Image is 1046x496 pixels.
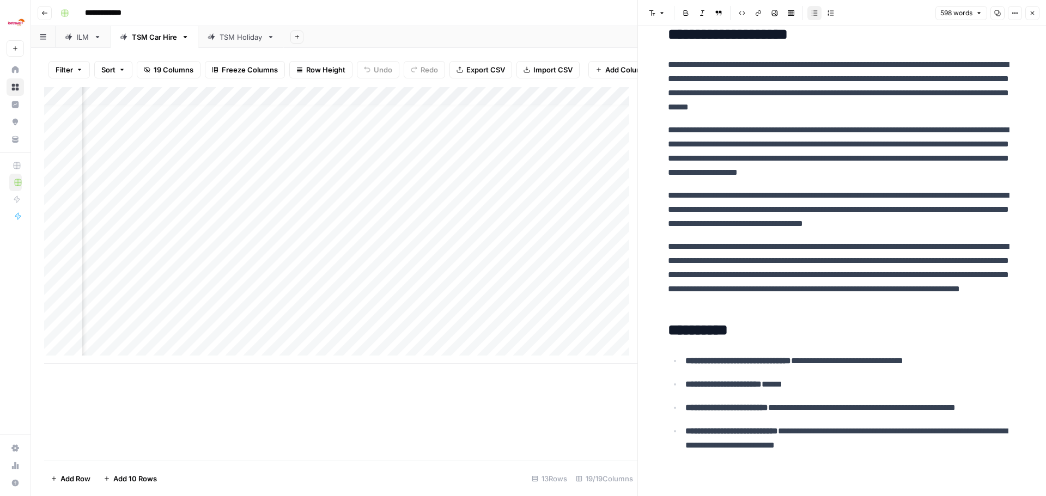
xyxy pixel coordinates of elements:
button: Help + Support [7,474,24,492]
button: Redo [404,61,445,78]
button: Workspace: Ice Travel Group [7,9,24,36]
span: 19 Columns [154,64,193,75]
a: Browse [7,78,24,96]
span: Undo [374,64,392,75]
button: Sort [94,61,132,78]
button: Freeze Columns [205,61,285,78]
button: Add 10 Rows [97,470,163,487]
div: 19/19 Columns [571,470,637,487]
div: TSM Car Hire [132,32,177,42]
span: 598 words [940,8,972,18]
span: Add Row [60,473,90,484]
a: Your Data [7,131,24,148]
button: Row Height [289,61,352,78]
div: TSM Holiday [220,32,263,42]
span: Add Column [605,64,647,75]
a: Home [7,61,24,78]
span: Import CSV [533,64,573,75]
a: Settings [7,439,24,457]
span: Redo [421,64,438,75]
div: ILM [77,32,89,42]
button: 598 words [935,6,987,20]
span: Add 10 Rows [113,473,157,484]
a: Usage [7,457,24,474]
div: 13 Rows [527,470,571,487]
a: TSM Car Hire [111,26,198,48]
button: 19 Columns [137,61,200,78]
span: Sort [101,64,115,75]
a: Insights [7,96,24,113]
span: Filter [56,64,73,75]
span: Freeze Columns [222,64,278,75]
button: Import CSV [516,61,580,78]
img: Ice Travel Group Logo [7,13,26,32]
a: TSM Holiday [198,26,284,48]
button: Add Row [44,470,97,487]
a: Opportunities [7,113,24,131]
button: Add Column [588,61,654,78]
button: Export CSV [449,61,512,78]
span: Export CSV [466,64,505,75]
span: Row Height [306,64,345,75]
a: ILM [56,26,111,48]
button: Filter [48,61,90,78]
button: Undo [357,61,399,78]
